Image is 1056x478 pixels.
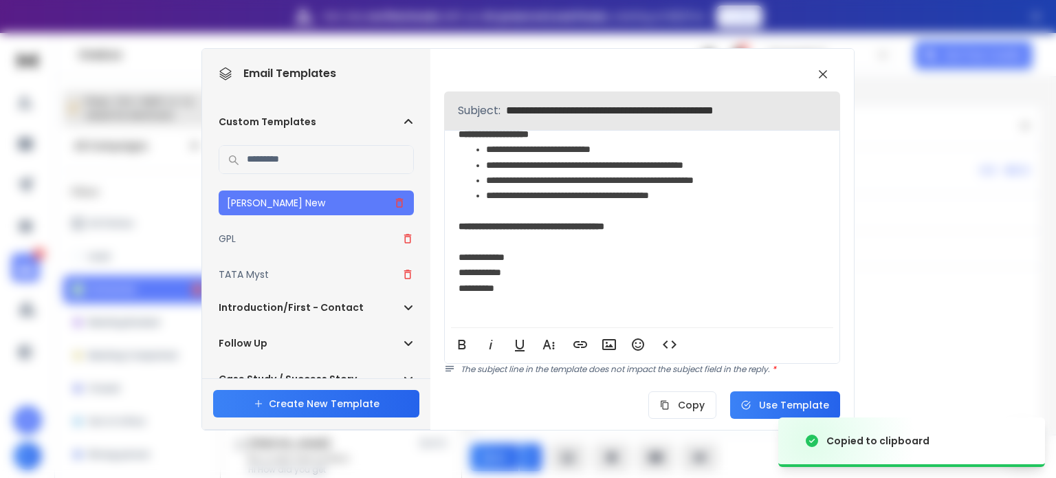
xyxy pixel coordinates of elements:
button: Emoticons [625,331,651,358]
div: Copied to clipboard [826,434,929,448]
button: Bold (Ctrl+B) [449,331,475,358]
button: More Text [536,331,562,358]
button: Insert Image (Ctrl+P) [596,331,622,358]
button: Underline (Ctrl+U) [507,331,533,358]
button: Italic (Ctrl+I) [478,331,504,358]
p: Subject: [458,102,500,119]
button: Code View [657,331,683,358]
button: Use Template [730,391,840,419]
button: Insert Link (Ctrl+K) [567,331,593,358]
p: The subject line in the template does not impact the subject field in the [461,364,840,375]
button: Copy [648,391,716,419]
span: reply. [748,363,776,375]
